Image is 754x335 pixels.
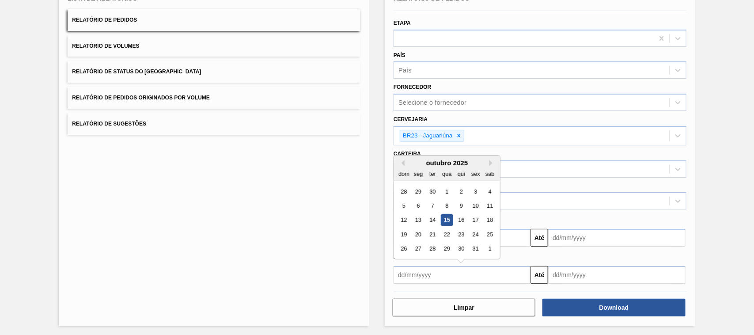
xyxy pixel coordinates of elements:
button: Até [530,229,548,247]
div: Choose domingo, 5 de outubro de 2025 [398,200,410,212]
label: Etapa [394,20,411,26]
div: Choose segunda-feira, 13 de outubro de 2025 [413,214,424,226]
label: Fornecedor [394,84,431,90]
div: ter [427,168,439,180]
div: Choose quinta-feira, 30 de outubro de 2025 [455,243,467,255]
div: Choose segunda-feira, 27 de outubro de 2025 [413,243,424,255]
span: Relatório de Sugestões [72,121,146,127]
div: Choose terça-feira, 30 de setembro de 2025 [427,186,439,198]
div: month 2025-10 [397,184,497,256]
div: Choose terça-feira, 21 de outubro de 2025 [427,228,439,240]
div: Choose segunda-feira, 6 de outubro de 2025 [413,200,424,212]
div: Choose quarta-feira, 8 de outubro de 2025 [441,200,453,212]
span: Relatório de Pedidos Originados por Volume [72,95,210,101]
div: Choose domingo, 28 de setembro de 2025 [398,186,410,198]
div: Choose segunda-feira, 29 de setembro de 2025 [413,186,424,198]
div: outubro 2025 [394,159,500,167]
button: Até [530,266,548,284]
div: Choose quinta-feira, 16 de outubro de 2025 [455,214,467,226]
button: Limpar [393,299,535,316]
div: Choose segunda-feira, 20 de outubro de 2025 [413,228,424,240]
div: Choose domingo, 19 de outubro de 2025 [398,228,410,240]
div: Choose sábado, 11 de outubro de 2025 [484,200,496,212]
div: Selecione o fornecedor [398,99,466,107]
label: Carteira [394,151,421,157]
div: Choose quarta-feira, 22 de outubro de 2025 [441,228,453,240]
div: Choose sábado, 1 de novembro de 2025 [484,243,496,255]
input: dd/mm/yyyy [548,266,685,284]
div: Choose sexta-feira, 24 de outubro de 2025 [470,228,481,240]
span: Relatório de Volumes [72,43,139,49]
div: sex [470,168,481,180]
label: País [394,52,405,58]
button: Previous Month [398,160,405,166]
span: Relatório de Pedidos [72,17,137,23]
button: Download [542,299,685,316]
div: Choose terça-feira, 14 de outubro de 2025 [427,214,439,226]
div: BR23 - Jaguariúna [400,130,454,141]
div: Choose quinta-feira, 2 de outubro de 2025 [455,186,467,198]
div: seg [413,168,424,180]
input: dd/mm/yyyy [548,229,685,247]
div: Choose sexta-feira, 3 de outubro de 2025 [470,186,481,198]
div: Choose quarta-feira, 1 de outubro de 2025 [441,186,453,198]
button: Relatório de Status do [GEOGRAPHIC_DATA] [68,61,360,83]
div: Choose sábado, 18 de outubro de 2025 [484,214,496,226]
div: Choose quarta-feira, 29 de outubro de 2025 [441,243,453,255]
button: Relatório de Pedidos Originados por Volume [68,87,360,109]
div: Choose terça-feira, 7 de outubro de 2025 [427,200,439,212]
div: dom [398,168,410,180]
div: Choose sábado, 25 de outubro de 2025 [484,228,496,240]
div: Choose quinta-feira, 9 de outubro de 2025 [455,200,467,212]
button: Relatório de Sugestões [68,113,360,135]
button: Next Month [489,160,496,166]
span: Relatório de Status do [GEOGRAPHIC_DATA] [72,69,201,75]
div: Choose terça-feira, 28 de outubro de 2025 [427,243,439,255]
div: Choose quinta-feira, 23 de outubro de 2025 [455,228,467,240]
div: Choose quarta-feira, 15 de outubro de 2025 [441,214,453,226]
div: Choose domingo, 26 de outubro de 2025 [398,243,410,255]
div: Choose domingo, 12 de outubro de 2025 [398,214,410,226]
div: sab [484,168,496,180]
div: Choose sábado, 4 de outubro de 2025 [484,186,496,198]
div: Choose sexta-feira, 10 de outubro de 2025 [470,200,481,212]
div: Choose sexta-feira, 31 de outubro de 2025 [470,243,481,255]
label: Cervejaria [394,116,428,122]
div: Choose sexta-feira, 17 de outubro de 2025 [470,214,481,226]
div: qua [441,168,453,180]
button: Relatório de Volumes [68,35,360,57]
input: dd/mm/yyyy [394,266,530,284]
div: qui [455,168,467,180]
div: País [398,67,412,74]
button: Relatório de Pedidos [68,9,360,31]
